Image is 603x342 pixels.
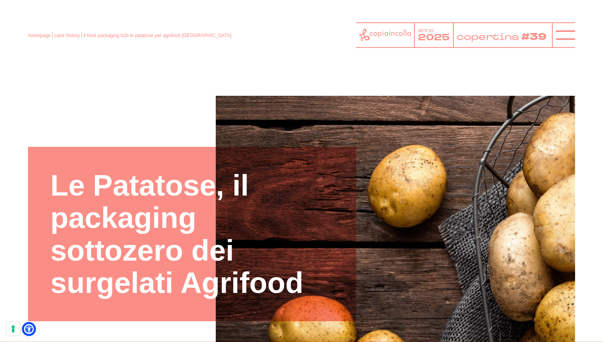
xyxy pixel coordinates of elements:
[6,322,20,336] button: Le tue preferenze relative al consenso per le tecnologie di tracciamento
[457,30,520,43] tspan: copertina
[83,33,231,38] span: il food packaging b2b le patatose per agrifood [GEOGRAPHIC_DATA]
[54,33,80,38] a: case history
[522,30,548,44] tspan: #39
[418,32,449,43] tspan: 2025
[50,169,334,299] h1: Le Patatose, il packaging sottozero dei surgelati Agrifood
[418,27,434,34] tspan: anno
[28,33,51,38] a: homepage
[24,324,34,334] a: Open Accessibility Menu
